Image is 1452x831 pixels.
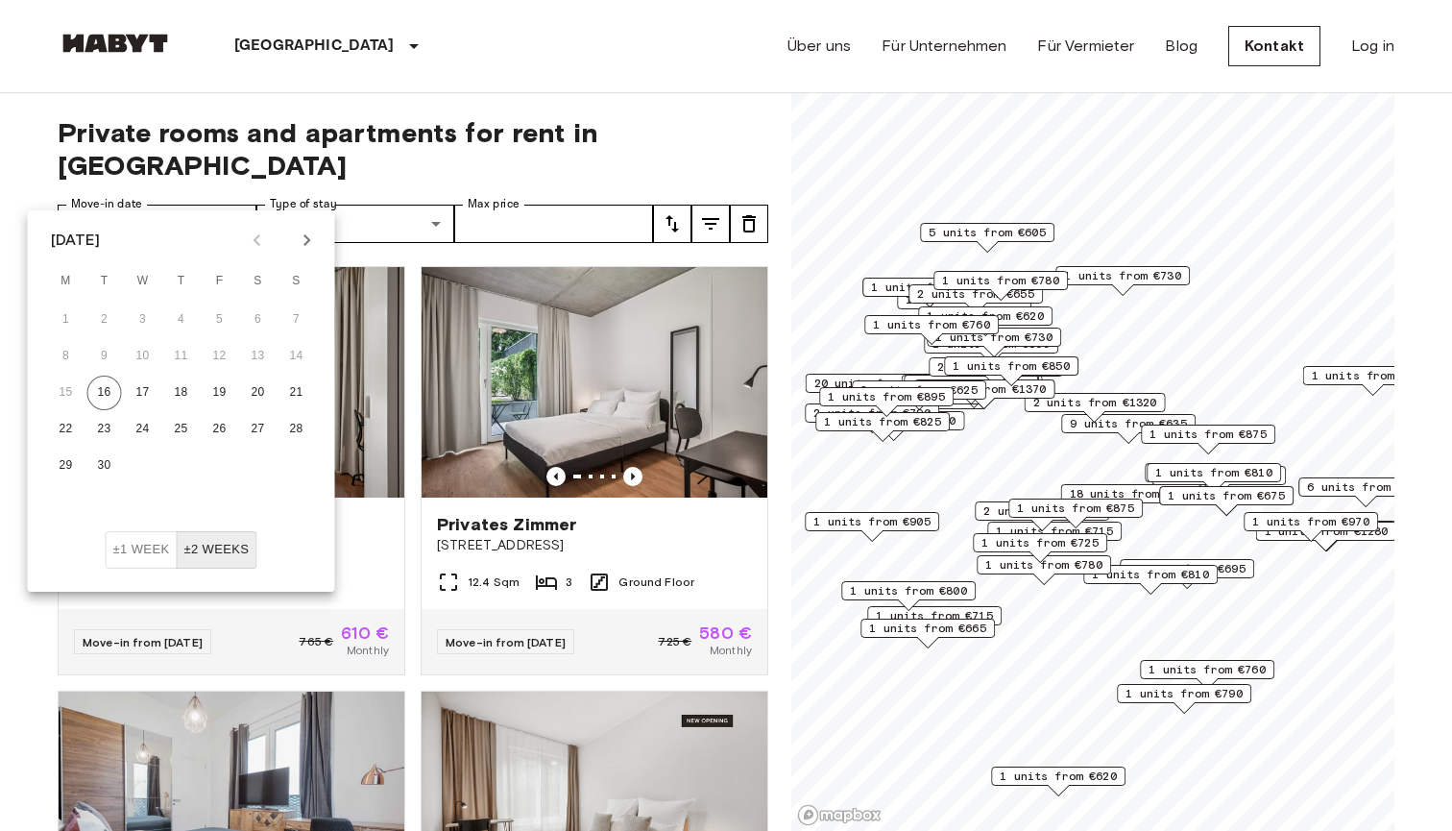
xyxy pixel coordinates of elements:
div: Map marker [975,501,1109,531]
p: [GEOGRAPHIC_DATA] [234,35,395,58]
span: Privates Zimmer [437,513,576,536]
span: Move-in from [DATE] [446,635,566,649]
button: 18 [164,376,199,410]
span: 1 units from €850 [953,357,1070,375]
span: 2 units from €655 [917,285,1034,303]
span: 1 units from €905 [813,513,931,530]
div: Map marker [1141,425,1275,454]
span: Tuesday [87,262,122,301]
button: 21 [279,376,314,410]
button: 19 [203,376,237,410]
span: 1 units from €1100 [1312,367,1436,384]
span: Private rooms and apartments for rent in [GEOGRAPHIC_DATA] [58,116,768,182]
span: 1 units from €620 [871,279,988,296]
span: 765 € [299,633,333,650]
span: 1 units from €730 [935,329,1053,346]
img: Marketing picture of unit DE-01-259-004-03Q [422,267,767,498]
span: 1 units from €725 [981,534,1099,551]
span: 2 units from €695 [1128,560,1246,577]
button: tune [691,205,730,243]
span: 1 units from €875 [1017,500,1134,517]
span: Thursday [164,262,199,301]
div: Map marker [991,767,1125,796]
span: 1 units from €760 [873,316,990,333]
span: 1 units from €800 [850,582,967,599]
span: 2 units from €865 [983,502,1101,520]
a: Kontakt [1228,26,1320,66]
span: Monday [49,262,84,301]
span: 20 units from €655 [814,375,938,392]
button: 30 [87,449,122,483]
button: Next month [291,224,324,257]
div: Map marker [924,334,1058,364]
span: 1 units from €730 [1064,267,1181,284]
span: 1 units from €810 [1155,464,1272,481]
span: 580 € [699,624,752,642]
span: 1 units from €620 [1000,768,1117,785]
div: Map marker [860,619,995,648]
a: Mapbox logo [797,804,882,826]
div: Map marker [902,375,1043,404]
div: Map marker [1025,393,1166,423]
span: 1 units from €715 [876,607,993,624]
div: Map marker [1061,484,1202,514]
span: 2 units from €1320 [1033,394,1157,411]
span: 1 units from €970 [1252,513,1369,530]
span: 1 units from €620 [927,307,1044,325]
span: 2 units from €655 [937,358,1054,376]
button: 20 [241,376,276,410]
div: Map marker [1120,559,1254,589]
button: 26 [203,412,237,447]
button: Previous image [623,467,642,486]
span: [STREET_ADDRESS] [437,536,752,555]
div: Map marker [918,306,1053,336]
div: Map marker [1117,684,1251,714]
span: 1 units from €715 [996,523,1113,540]
a: Log in [1351,35,1394,58]
span: 1 units from €760 [1149,661,1266,678]
div: Map marker [805,512,939,542]
span: 5 units from €605 [929,224,1046,241]
div: Map marker [933,271,1068,301]
span: 1 units from €780 [942,272,1059,289]
span: 1 units from €1370 [923,380,1047,398]
label: Max price [468,196,520,212]
span: 6 units from €645 [1307,478,1424,496]
div: Map marker [973,533,1107,563]
span: 1 units from €825 [824,413,941,430]
div: Map marker [1244,512,1378,542]
span: 3 [566,574,572,591]
a: Blog [1165,35,1198,58]
span: 1 units from €665 [869,620,986,637]
button: 24 [126,412,160,447]
a: Über uns [787,35,851,58]
div: Map marker [908,284,1043,314]
span: 725 € [658,633,691,650]
div: Map marker [977,555,1111,585]
a: Marketing picture of unit DE-01-259-004-03QPrevious imagePrevious imagePrivates Zimmer[STREET_ADD... [421,266,768,675]
img: Habyt [58,34,173,53]
span: 1 units from €1150 [833,412,956,429]
span: Saturday [241,262,276,301]
button: 22 [49,412,84,447]
div: Map marker [904,375,1038,404]
button: tune [653,205,691,243]
span: 12.4 Sqm [468,574,520,591]
label: Move-in date [71,196,142,212]
button: 17 [126,376,160,410]
div: Map marker [864,315,999,345]
span: 1 units from €790 [1125,685,1243,702]
div: Map marker [805,403,939,433]
span: Wednesday [126,262,160,301]
div: Map marker [920,223,1054,253]
div: Map marker [852,380,986,410]
span: Ground Floor [618,574,694,591]
button: 28 [279,412,314,447]
button: ±1 week [106,531,178,569]
div: Map marker [815,412,950,442]
span: Sunday [279,262,314,301]
span: 1 units from €675 [1168,487,1285,504]
span: 1 units from €780 [985,556,1102,574]
a: Für Unternehmen [882,35,1006,58]
button: tune [730,205,768,243]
